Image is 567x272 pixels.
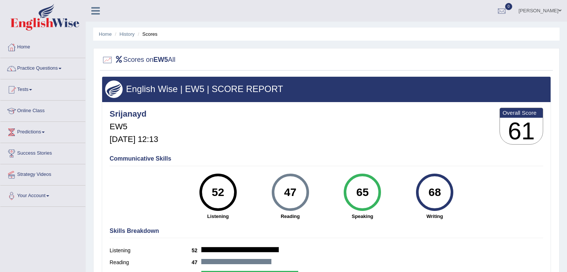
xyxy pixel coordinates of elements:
h5: EW5 [110,122,158,131]
a: Your Account [0,186,85,204]
a: Predictions [0,122,85,140]
div: 47 [277,177,304,208]
strong: Speaking [330,213,395,220]
a: Home [99,31,112,37]
strong: Writing [402,213,467,220]
label: Listening [110,247,192,254]
b: 47 [192,259,201,265]
li: Scores [136,31,158,38]
h4: Communicative Skills [110,155,543,162]
strong: Listening [186,213,251,220]
div: 52 [204,177,231,208]
a: Online Class [0,101,85,119]
a: Tests [0,79,85,98]
strong: Reading [258,213,323,220]
b: EW5 [154,56,168,63]
div: 65 [349,177,376,208]
h3: English Wise | EW5 | SCORE REPORT [105,84,548,94]
b: 52 [192,247,201,253]
a: History [120,31,135,37]
h4: Srijanayd [110,110,158,118]
a: Success Stories [0,143,85,162]
div: 68 [421,177,448,208]
a: Home [0,37,85,56]
a: Practice Questions [0,58,85,77]
h3: 61 [500,118,543,145]
img: wings.png [105,80,123,98]
a: Strategy Videos [0,164,85,183]
span: 0 [505,3,513,10]
label: Reading [110,259,192,266]
b: Overall Score [503,110,540,116]
h2: Scores on All [102,54,176,66]
h5: [DATE] 12:13 [110,135,158,144]
h4: Skills Breakdown [110,228,543,234]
